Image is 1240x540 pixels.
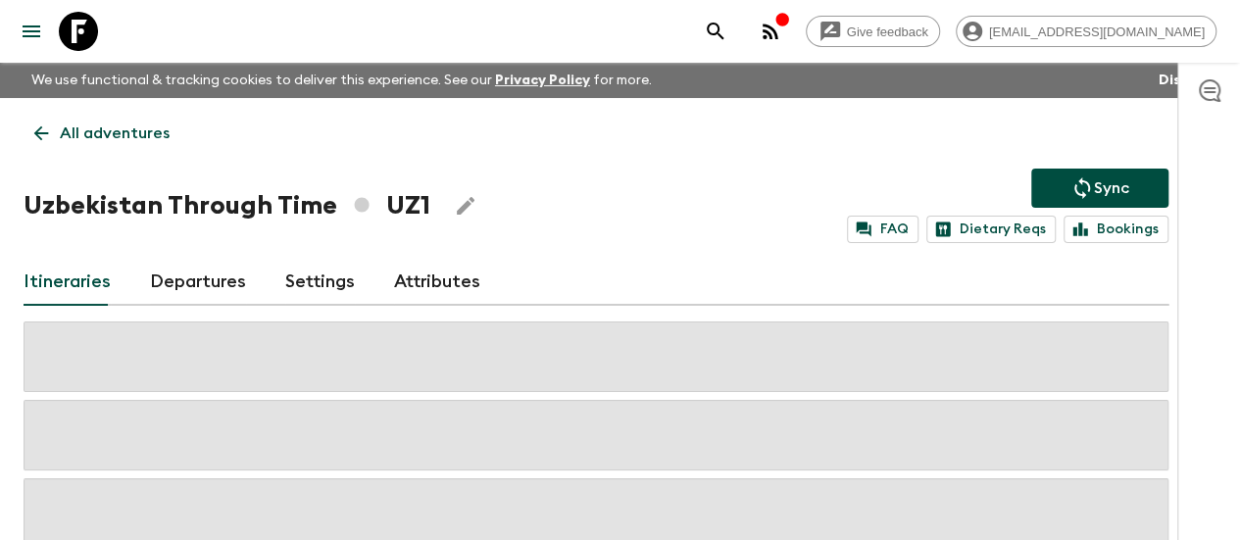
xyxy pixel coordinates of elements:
[1094,176,1129,200] p: Sync
[956,16,1216,47] div: [EMAIL_ADDRESS][DOMAIN_NAME]
[926,216,1056,243] a: Dietary Reqs
[806,16,940,47] a: Give feedback
[285,259,355,306] a: Settings
[24,63,660,98] p: We use functional & tracking cookies to deliver this experience. See our for more.
[495,74,590,87] a: Privacy Policy
[24,186,430,225] h1: Uzbekistan Through Time UZ1
[1154,67,1216,94] button: Dismiss
[12,12,51,51] button: menu
[446,186,485,225] button: Edit Adventure Title
[60,122,170,145] p: All adventures
[836,25,939,39] span: Give feedback
[150,259,246,306] a: Departures
[696,12,735,51] button: search adventures
[978,25,1215,39] span: [EMAIL_ADDRESS][DOMAIN_NAME]
[24,259,111,306] a: Itineraries
[847,216,918,243] a: FAQ
[1031,169,1168,208] button: Sync adventure departures to the booking engine
[394,259,480,306] a: Attributes
[1064,216,1168,243] a: Bookings
[24,114,180,153] a: All adventures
